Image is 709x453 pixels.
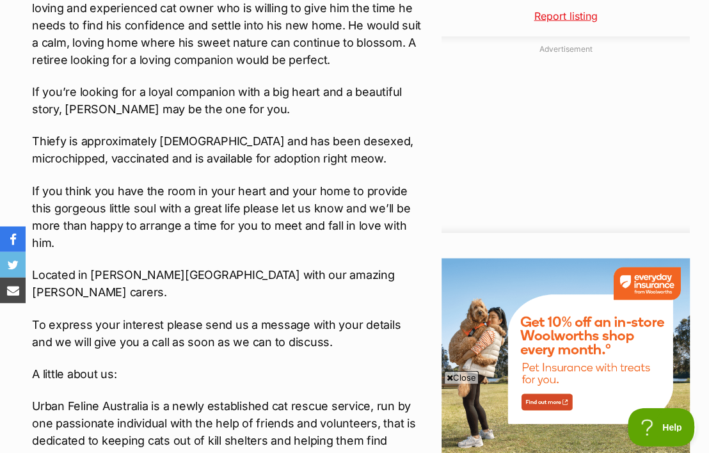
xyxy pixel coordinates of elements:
p: If you think you have the room in your heart and your home to provide this gorgeous little soul w... [32,182,422,251]
a: Report listing [442,8,690,24]
div: Advertisement [442,36,690,233]
iframe: Advertisement [470,60,662,220]
span: Close [444,371,479,384]
iframe: Advertisement [44,389,665,447]
p: Located in [PERSON_NAME][GEOGRAPHIC_DATA] with our amazing [PERSON_NAME] carers. [32,266,422,301]
p: A little about us: [32,365,422,383]
p: Thiefy is approximately [DEMOGRAPHIC_DATA] and has been desexed, microchipped, vaccinated and is ... [32,132,422,167]
p: If you’re looking for a loyal companion with a big heart and a beautiful story, [PERSON_NAME] may... [32,83,422,118]
iframe: Help Scout Beacon - Open [628,408,696,447]
p: To express your interest please send us a message with your details and we will give you a call a... [32,316,422,351]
